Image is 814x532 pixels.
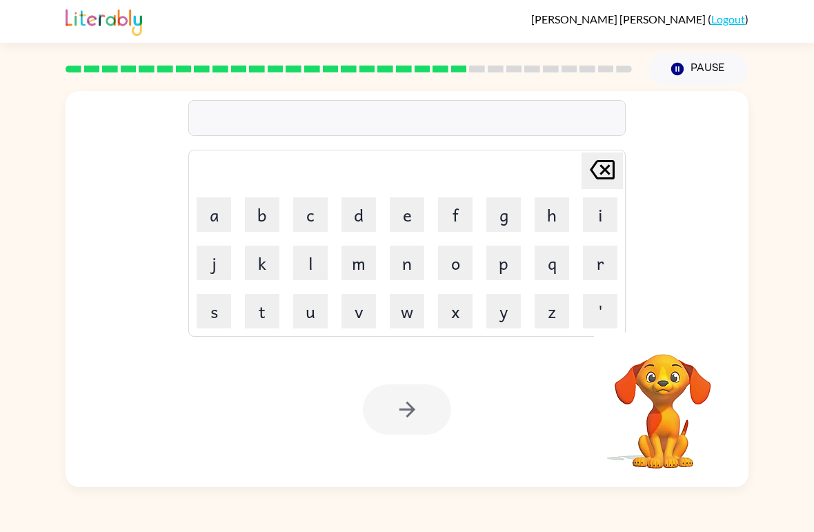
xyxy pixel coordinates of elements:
button: a [197,197,231,232]
button: r [583,246,617,280]
button: o [438,246,473,280]
span: [PERSON_NAME] [PERSON_NAME] [531,12,708,26]
button: w [390,294,424,328]
button: s [197,294,231,328]
button: p [486,246,521,280]
button: y [486,294,521,328]
button: t [245,294,279,328]
img: Literably [66,6,142,36]
button: q [535,246,569,280]
button: n [390,246,424,280]
button: d [341,197,376,232]
video: Your browser must support playing .mp4 files to use Literably. Please try using another browser. [594,333,732,471]
a: Logout [711,12,745,26]
div: ( ) [531,12,748,26]
button: ' [583,294,617,328]
button: f [438,197,473,232]
button: b [245,197,279,232]
button: z [535,294,569,328]
button: j [197,246,231,280]
button: Pause [648,53,748,85]
button: e [390,197,424,232]
button: l [293,246,328,280]
button: h [535,197,569,232]
button: u [293,294,328,328]
button: i [583,197,617,232]
button: g [486,197,521,232]
button: k [245,246,279,280]
button: c [293,197,328,232]
button: x [438,294,473,328]
button: m [341,246,376,280]
button: v [341,294,376,328]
